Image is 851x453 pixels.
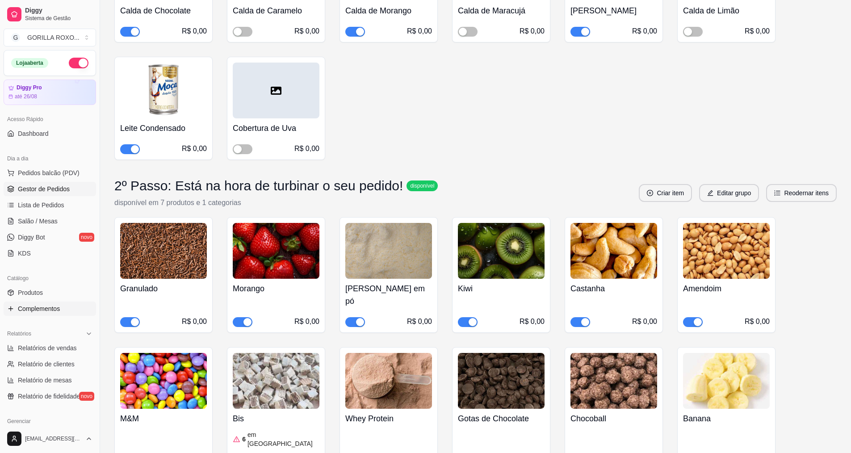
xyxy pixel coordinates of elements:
[18,360,75,369] span: Relatório de clientes
[114,197,438,208] p: disponível em 7 produtos e 1 categorias
[647,190,653,196] span: plus-circle
[683,223,770,279] img: product-image
[18,288,43,297] span: Produtos
[745,26,770,37] div: R$ 0,00
[18,344,77,352] span: Relatórios de vendas
[120,122,207,134] h4: Leite Condensado
[233,412,319,425] h4: Bis
[7,330,31,337] span: Relatórios
[4,4,96,25] a: DiggySistema de Gestão
[18,392,80,401] span: Relatório de fidelidade
[458,282,545,295] h4: Kiwi
[17,84,42,91] article: Diggy Pro
[707,190,713,196] span: edit
[4,126,96,141] a: Dashboard
[15,93,37,100] article: até 26/08
[18,304,60,313] span: Complementos
[4,357,96,371] a: Relatório de clientes
[4,246,96,260] a: KDS
[233,4,319,17] h4: Calda de Caramelo
[25,7,92,15] span: Diggy
[242,435,246,444] article: 6
[4,414,96,428] div: Gerenciar
[25,15,92,22] span: Sistema de Gestão
[18,168,80,177] span: Pedidos balcão (PDV)
[345,353,432,409] img: product-image
[4,112,96,126] div: Acesso Rápido
[4,198,96,212] a: Lista de Pedidos
[120,63,207,118] img: product-image
[683,4,770,17] h4: Calda de Limão
[458,412,545,425] h4: Gotas de Chocolate
[120,282,207,295] h4: Granulado
[745,316,770,327] div: R$ 0,00
[18,201,64,210] span: Lista de Pedidos
[4,373,96,387] a: Relatório de mesas
[458,223,545,279] img: product-image
[4,302,96,316] a: Complementos
[570,282,657,295] h4: Castanha
[233,122,319,134] h4: Cobertura de Uva
[27,33,80,42] div: GORILLA ROXO ...
[683,412,770,425] h4: Banana
[4,271,96,285] div: Catálogo
[233,282,319,295] h4: Morango
[182,26,207,37] div: R$ 0,00
[69,58,88,68] button: Alterar Status
[408,182,436,189] span: disponível
[233,223,319,279] img: product-image
[632,316,657,327] div: R$ 0,00
[4,389,96,403] a: Relatório de fidelidadenovo
[345,282,432,307] h4: [PERSON_NAME] em pó
[520,26,545,37] div: R$ 0,00
[639,184,692,202] button: plus-circleCriar item
[4,214,96,228] a: Salão / Mesas
[4,80,96,105] a: Diggy Proaté 26/08
[407,26,432,37] div: R$ 0,00
[4,182,96,196] a: Gestor de Pedidos
[4,230,96,244] a: Diggy Botnovo
[774,190,780,196] span: ordered-list
[120,4,207,17] h4: Calda de Chocolate
[345,223,432,279] img: product-image
[4,166,96,180] button: Pedidos balcão (PDV)
[25,435,82,442] span: [EMAIL_ADDRESS][DOMAIN_NAME]
[458,353,545,409] img: product-image
[233,353,319,409] img: product-image
[182,143,207,154] div: R$ 0,00
[4,428,96,449] button: [EMAIL_ADDRESS][DOMAIN_NAME]
[4,285,96,300] a: Produtos
[458,4,545,17] h4: Calda de Maracujá
[570,353,657,409] img: product-image
[4,29,96,46] button: Select a team
[766,184,837,202] button: ordered-listReodernar itens
[120,223,207,279] img: product-image
[294,26,319,37] div: R$ 0,00
[120,353,207,409] img: product-image
[345,412,432,425] h4: Whey Protein
[4,151,96,166] div: Dia a dia
[18,376,72,385] span: Relatório de mesas
[683,353,770,409] img: product-image
[683,282,770,295] h4: Amendoim
[182,316,207,327] div: R$ 0,00
[570,223,657,279] img: product-image
[294,316,319,327] div: R$ 0,00
[632,26,657,37] div: R$ 0,00
[570,4,657,17] h4: [PERSON_NAME]
[294,143,319,154] div: R$ 0,00
[18,129,49,138] span: Dashboard
[407,316,432,327] div: R$ 0,00
[570,412,657,425] h4: Chocoball
[18,217,58,226] span: Salão / Mesas
[120,412,207,425] h4: M&M
[11,33,20,42] span: G
[345,4,432,17] h4: Calda de Morango
[11,58,48,68] div: Loja aberta
[18,233,45,242] span: Diggy Bot
[699,184,759,202] button: editEditar grupo
[4,341,96,355] a: Relatórios de vendas
[18,185,70,193] span: Gestor de Pedidos
[18,249,31,258] span: KDS
[114,178,403,194] h3: 2º Passo: Está na hora de turbinar o seu pedido!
